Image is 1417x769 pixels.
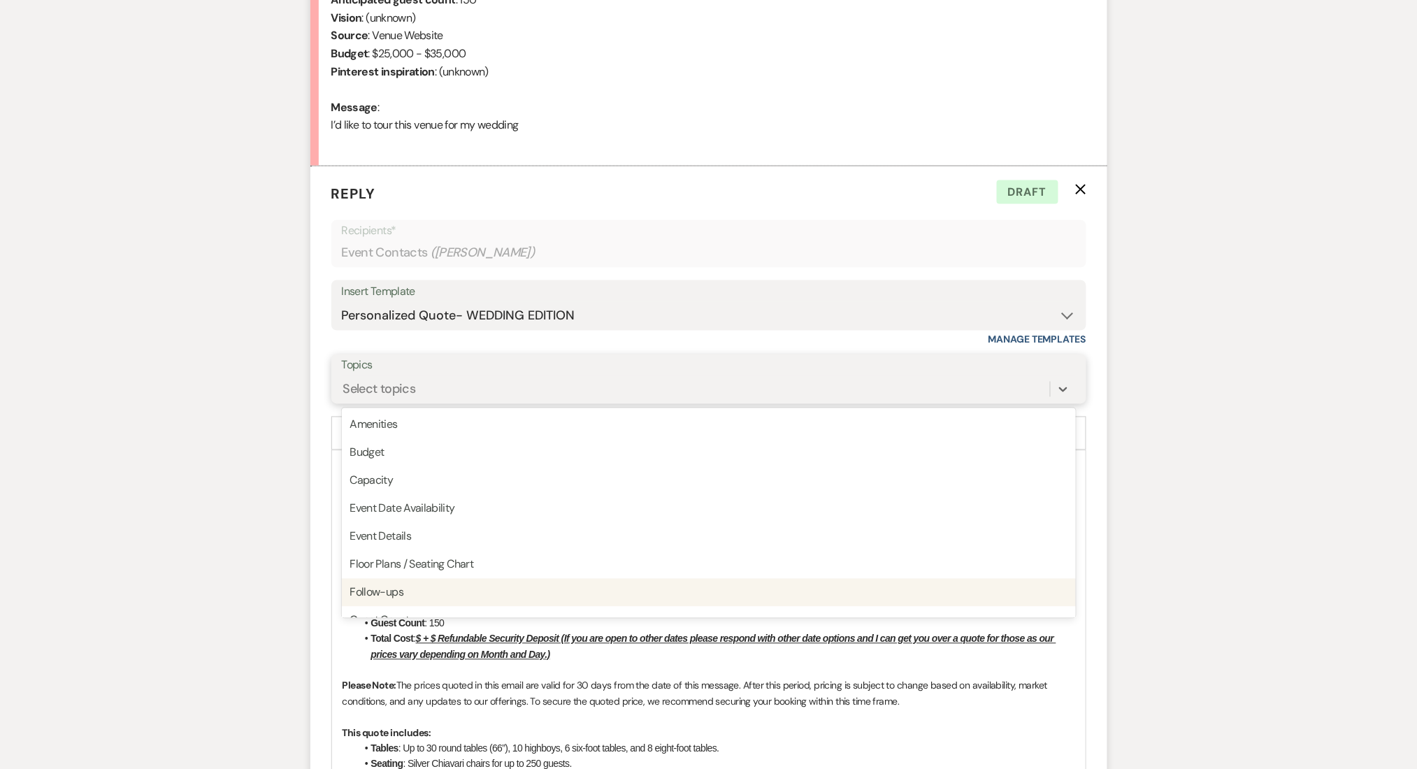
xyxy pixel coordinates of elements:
strong: This quote includes: [343,727,431,740]
span: Reply [331,185,376,203]
p: Recipients* [342,222,1076,240]
b: Vision [331,10,362,25]
div: Floor Plans / Seating Chart [342,551,1076,579]
label: Topics [342,356,1076,376]
p: The prices quoted in this email are valid for 30 days from the date of this message. After this p... [343,678,1075,710]
div: Event Details [342,523,1076,551]
li: : 150 [357,616,1075,631]
b: Budget [331,46,368,61]
strong: Guest Count [371,618,425,629]
b: Pinterest inspiration [331,64,436,79]
u: $ + $ Refundable Security Deposit (If you are open to other dates please respond with other date ... [371,633,1056,660]
b: Message [331,100,378,115]
div: Capacity [342,467,1076,495]
div: Insert Template [342,282,1076,302]
div: Budget [342,439,1076,467]
span: Draft [997,180,1058,204]
div: Event Contacts [342,239,1076,266]
div: Follow-ups [342,579,1076,607]
strong: Tables [371,743,398,754]
strong: Please Note: [343,680,396,692]
div: Select topics [343,380,416,398]
div: Amenities [342,411,1076,439]
div: Guest Count [342,607,1076,635]
a: Manage Templates [988,333,1086,346]
b: Source [331,28,368,43]
li: : [357,631,1075,663]
div: Event Date Availability [342,495,1076,523]
strong: Total Cost [371,633,414,645]
li: : Up to 30 round tables (66”), 10 highboys, 6 six-foot tables, and 8 eight-foot tables. [357,741,1075,756]
span: ( [PERSON_NAME] ) [431,243,535,262]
